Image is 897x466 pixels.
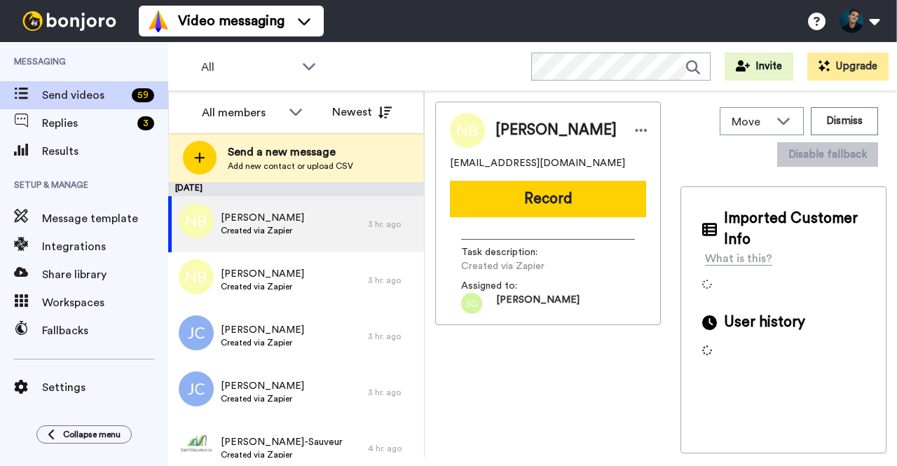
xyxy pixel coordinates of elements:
span: Add new contact or upload CSV [228,160,353,172]
img: vm-color.svg [147,10,170,32]
span: Imported Customer Info [724,208,865,250]
img: jc.png [179,371,214,406]
span: All [201,59,295,76]
span: Move [732,114,769,130]
button: Invite [725,53,793,81]
div: 59 [132,88,154,102]
img: sg.png [461,293,482,314]
button: Upgrade [807,53,889,81]
span: Replies [42,115,132,132]
span: Settings [42,379,168,396]
span: [PERSON_NAME] [221,323,304,337]
span: [PERSON_NAME] [221,211,304,225]
span: Task description : [461,245,559,259]
span: Created via Zapier [221,393,304,404]
span: Video messaging [178,11,285,31]
span: Created via Zapier [221,449,343,460]
img: 7b203279-0ec8-4f0f-9d0c-8700f6422d5a.png [179,427,214,462]
span: Created via Zapier [221,225,304,236]
span: Integrations [42,238,168,255]
span: Created via Zapier [461,259,594,273]
span: [PERSON_NAME] [496,293,580,314]
span: Results [42,143,168,160]
div: 3 hr. ago [368,219,417,230]
div: 3 hr. ago [368,331,417,342]
span: Send a new message [228,144,353,160]
button: Collapse menu [36,425,132,444]
div: 3 hr. ago [368,275,417,286]
button: Disable fallback [777,142,878,167]
span: [PERSON_NAME] [495,120,617,141]
img: jc.png [179,315,214,350]
img: Image of Nick Bond [450,113,485,148]
span: [PERSON_NAME] [221,379,304,393]
img: nb.png [179,203,214,238]
span: Created via Zapier [221,337,304,348]
button: Dismiss [811,107,878,135]
span: Share library [42,266,168,283]
span: [PERSON_NAME]-Sauveur [221,435,343,449]
span: Send videos [42,87,126,104]
div: 3 [137,116,154,130]
div: 4 hr. ago [368,443,417,454]
button: Record [450,181,646,217]
span: [PERSON_NAME] [221,267,304,281]
span: Workspaces [42,294,168,311]
img: nb.png [179,259,214,294]
span: User history [724,312,805,333]
div: [DATE] [168,182,424,196]
span: Message template [42,210,168,227]
span: Created via Zapier [221,281,304,292]
div: 3 hr. ago [368,387,417,398]
span: Assigned to: [461,279,559,293]
img: bj-logo-header-white.svg [17,11,122,31]
div: What is this? [705,250,772,267]
span: Collapse menu [63,429,121,440]
button: Newest [322,98,402,126]
span: [EMAIL_ADDRESS][DOMAIN_NAME] [450,156,625,170]
span: Fallbacks [42,322,168,339]
div: All members [202,104,282,121]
